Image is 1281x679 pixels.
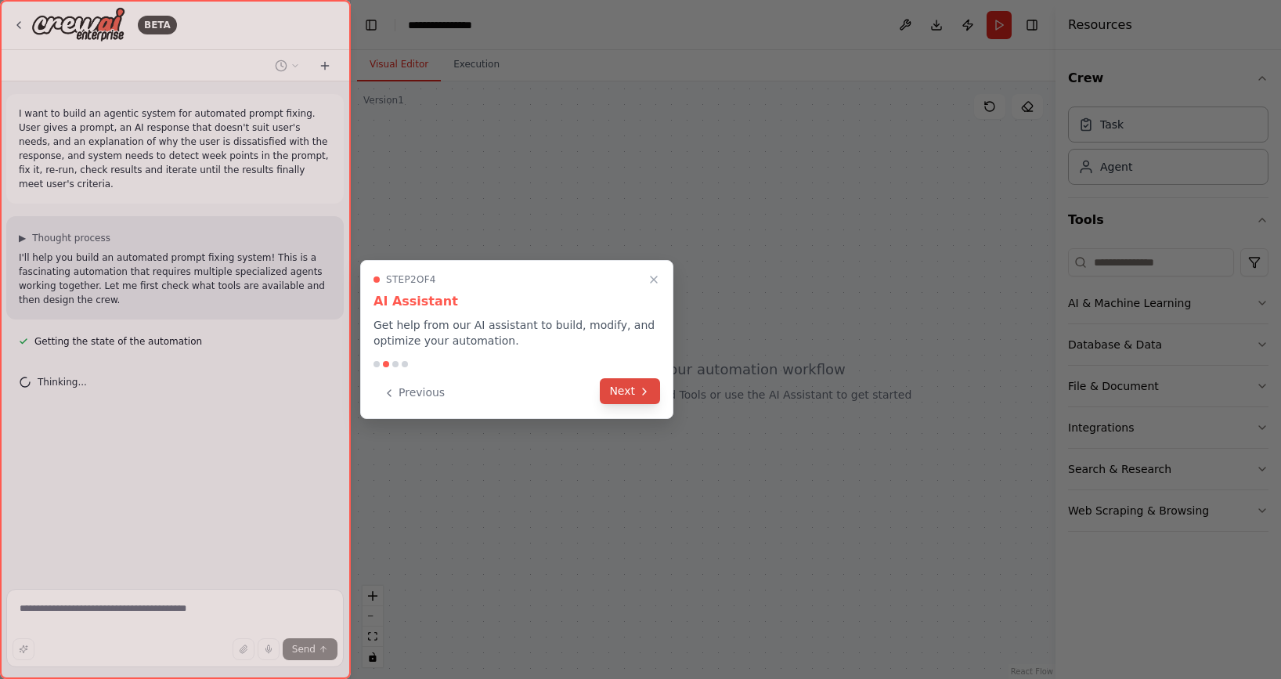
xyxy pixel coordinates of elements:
h3: AI Assistant [373,292,660,311]
button: Close walkthrough [644,270,663,289]
button: Hide left sidebar [360,14,382,36]
button: Previous [373,380,454,406]
button: Next [600,378,660,404]
span: Step 2 of 4 [386,273,436,286]
p: Get help from our AI assistant to build, modify, and optimize your automation. [373,317,660,349]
